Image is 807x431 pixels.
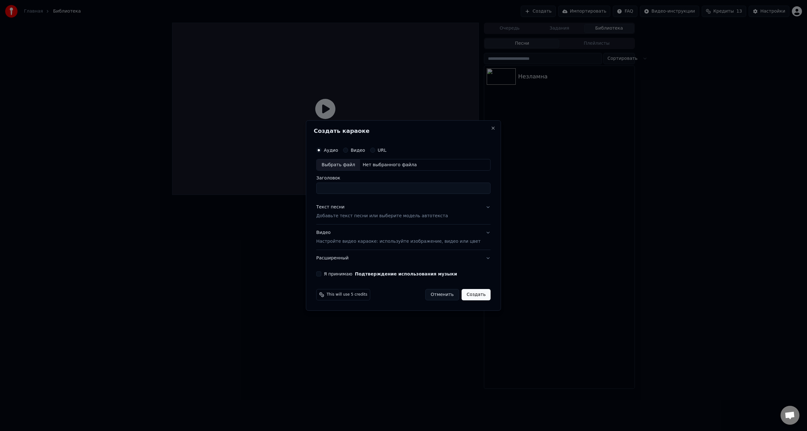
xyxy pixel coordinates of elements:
[425,289,459,300] button: Отменить
[324,272,457,276] label: Я принимаю
[378,148,386,152] label: URL
[316,159,360,171] div: Выбрать файл
[316,230,480,245] div: Видео
[316,225,491,250] button: ВидеоНастройте видео караоке: используйте изображение, видео или цвет
[351,148,365,152] label: Видео
[316,204,345,211] div: Текст песни
[314,128,493,134] h2: Создать караоке
[316,250,491,266] button: Расширенный
[327,292,367,297] span: This will use 5 credits
[316,199,491,224] button: Текст песниДобавьте текст песни или выберите модель автотекста
[355,272,457,276] button: Я принимаю
[316,176,491,180] label: Заголовок
[324,148,338,152] label: Аудио
[360,162,419,168] div: Нет выбранного файла
[316,213,448,219] p: Добавьте текст песни или выберите модель автотекста
[316,238,480,245] p: Настройте видео караоке: используйте изображение, видео или цвет
[462,289,491,300] button: Создать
